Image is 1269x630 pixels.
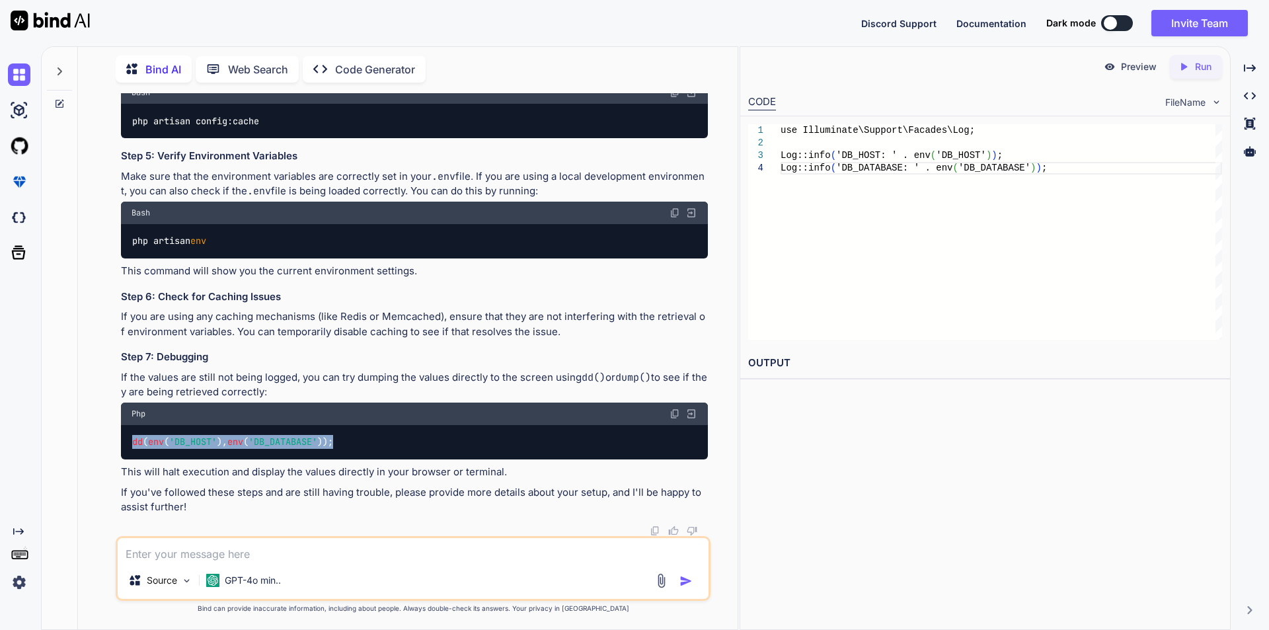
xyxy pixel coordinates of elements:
img: copy [670,208,680,218]
h3: Step 7: Debugging [121,350,708,365]
p: This will halt execution and display the values directly in your browser or terminal. [121,465,708,480]
span: ( [830,163,835,173]
button: Discord Support [861,17,937,30]
h2: OUTPUT [740,348,1230,379]
p: Bind AI [145,61,181,77]
p: If you are using any caching mechanisms (like Redis or Memcached), ensure that they are not inter... [121,309,708,339]
span: Bash [132,208,150,218]
span: Log::info [781,150,831,161]
h3: Step 5: Verify Environment Variables [121,149,708,164]
img: Pick Models [181,575,192,586]
div: 4 [748,162,763,175]
span: Documentation [956,18,1026,29]
img: premium [8,171,30,193]
button: Invite Team [1151,10,1248,36]
img: Open in Browser [685,207,697,219]
code: dd() [582,371,605,384]
code: php artisan [132,234,208,248]
p: Code Generator [335,61,415,77]
span: ) [1030,163,1036,173]
p: If the values are still not being logged, you can try dumping the values directly to the screen u... [121,370,708,400]
span: Dark mode [1046,17,1096,30]
span: 'DB_DATABASE' [249,436,317,448]
img: icon [679,574,693,588]
img: chevron down [1211,97,1222,108]
code: .env [247,184,271,198]
h3: Step 6: Check for Caching Issues [121,290,708,305]
p: Web Search [228,61,288,77]
img: settings [8,571,30,594]
span: 'DB_DATABASE' [958,163,1030,173]
code: ( ( ), ( )); [132,435,334,449]
img: like [668,526,679,536]
span: Discord Support [861,18,937,29]
p: Make sure that the environment variables are correctly set in your file. If you are using a local... [121,169,708,199]
p: GPT-4o min.. [225,574,281,587]
div: CODE [748,95,776,110]
span: env [190,235,206,247]
span: FileName [1165,96,1206,109]
p: This command will show you the current environment settings. [121,264,708,279]
img: preview [1104,61,1116,73]
span: use Illuminate\Support\Facades\Log; [781,125,975,136]
span: ; [997,150,1002,161]
p: Run [1195,60,1211,73]
div: 2 [748,137,763,149]
img: attachment [654,573,669,588]
p: Preview [1121,60,1157,73]
img: dislike [687,526,697,536]
img: chat [8,63,30,86]
span: ) [986,150,991,161]
img: Open in Browser [685,408,697,420]
span: ( [830,150,835,161]
img: darkCloudIdeIcon [8,206,30,229]
div: 3 [748,149,763,162]
p: If you've followed these steps and are still having trouble, please provide more details about yo... [121,485,708,515]
span: ( [952,163,958,173]
img: githubLight [8,135,30,157]
div: 1 [748,124,763,137]
span: dd [132,436,143,448]
span: 'DB_HOST' [936,150,986,161]
span: 'DB_DATABASE: ' . env [836,163,952,173]
code: php artisan config:cache [132,114,260,128]
span: env [148,436,164,448]
span: Log::info [781,163,831,173]
p: Source [147,574,177,587]
button: Documentation [956,17,1026,30]
span: 'DB_HOST' [169,436,217,448]
code: dump() [615,371,651,384]
span: ; [1042,163,1047,173]
span: ) [1036,163,1041,173]
span: ) [991,150,997,161]
code: .env [432,170,455,183]
p: Bind can provide inaccurate information, including about people. Always double-check its answers.... [116,604,711,613]
img: copy [670,409,680,419]
span: env [227,436,243,448]
span: Php [132,409,145,419]
img: GPT-4o mini [206,574,219,587]
span: 'DB_HOST: ' . env [836,150,931,161]
img: Bind AI [11,11,90,30]
img: copy [650,526,660,536]
img: ai-studio [8,99,30,122]
span: ( [931,150,936,161]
